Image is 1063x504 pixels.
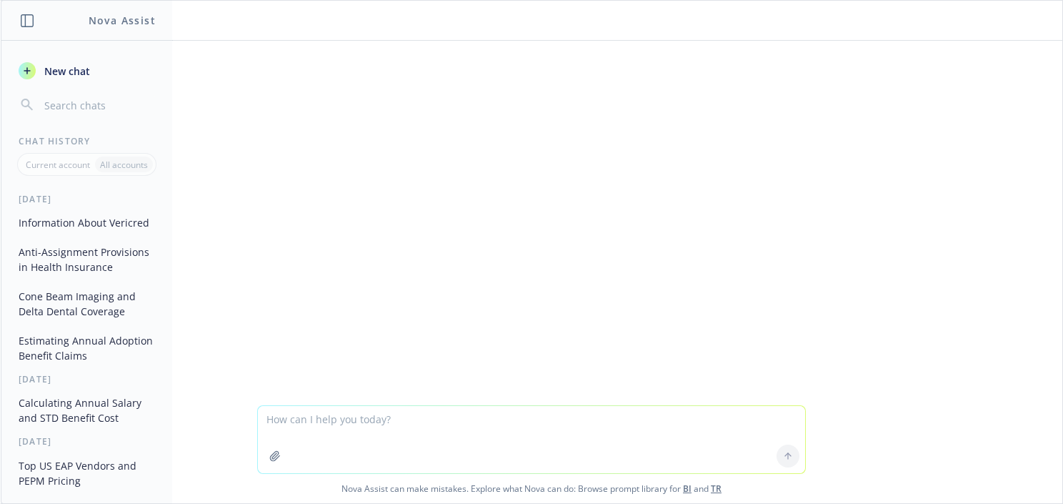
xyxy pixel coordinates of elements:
[13,454,161,493] button: Top US EAP Vendors and PEPM Pricing
[41,64,90,79] span: New chat
[13,211,161,234] button: Information About Vericred
[6,474,1057,503] span: Nova Assist can make mistakes. Explore what Nova can do: Browse prompt library for and
[1,193,172,205] div: [DATE]
[683,483,692,495] a: BI
[13,240,161,279] button: Anti-Assignment Provisions in Health Insurance
[1,435,172,448] div: [DATE]
[13,285,161,323] button: Cone Beam Imaging and Delta Dental Coverage
[100,159,148,171] p: All accounts
[13,391,161,430] button: Calculating Annual Salary and STD Benefit Cost
[711,483,722,495] a: TR
[1,135,172,147] div: Chat History
[13,58,161,84] button: New chat
[1,373,172,385] div: [DATE]
[26,159,90,171] p: Current account
[41,95,155,115] input: Search chats
[89,13,156,28] h1: Nova Assist
[13,329,161,367] button: Estimating Annual Adoption Benefit Claims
